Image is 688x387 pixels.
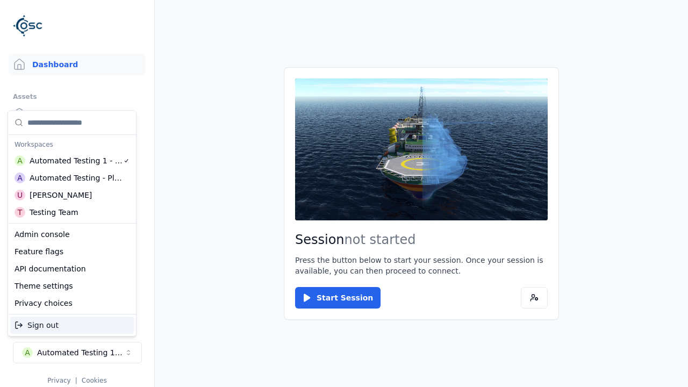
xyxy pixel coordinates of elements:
div: Sign out [10,317,134,334]
div: API documentation [10,260,134,277]
div: Workspaces [10,137,134,152]
div: Admin console [10,226,134,243]
div: T [15,207,25,218]
div: Automated Testing 1 - Playwright [30,155,123,166]
div: Suggestions [8,314,136,336]
div: A [15,173,25,183]
div: [PERSON_NAME] [30,190,92,200]
div: Suggestions [8,224,136,314]
div: Privacy choices [10,295,134,312]
div: Suggestions [8,111,136,223]
div: Feature flags [10,243,134,260]
div: Automated Testing - Playwright [30,173,123,183]
div: Theme settings [10,277,134,295]
div: A [15,155,25,166]
div: U [15,190,25,200]
div: Testing Team [30,207,78,218]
